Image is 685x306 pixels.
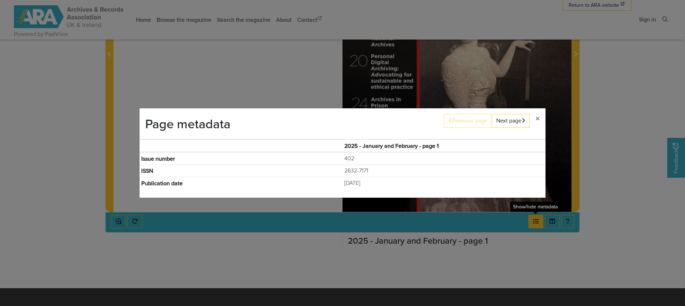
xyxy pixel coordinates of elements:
td: 2632-7171 [342,165,546,177]
button: Next page [492,114,530,128]
th: ISSN [139,165,342,177]
h4: Page metadata [145,114,230,133]
button: Previous page [444,114,492,128]
th: 2025 - January and February - page 1 [342,140,546,152]
th: Issue number [139,152,342,165]
button: Close [530,108,546,128]
td: 402 [342,152,546,165]
span: × [536,112,540,124]
td: [DATE] [342,177,546,189]
th: Publication date [139,177,342,189]
div: Show/hide metadata [510,202,560,212]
